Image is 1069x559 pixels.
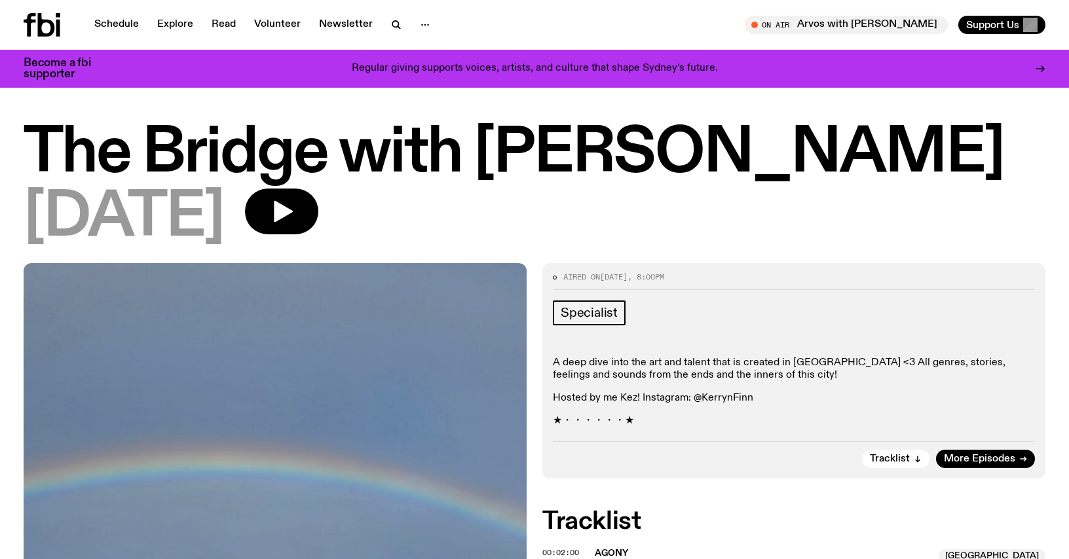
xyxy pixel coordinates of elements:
[542,510,1045,533] h2: Tracklist
[553,392,1035,405] p: Hosted by me Kez! Instagram: @KerrynFinn
[311,16,381,34] a: Newsletter
[352,63,718,75] p: Regular giving supports voices, artists, and culture that shape Sydney’s future.
[542,547,579,558] span: 00:02:00
[553,300,626,325] a: Specialist
[870,454,910,464] span: Tracklist
[966,19,1019,31] span: Support Us
[553,415,1035,427] p: ★・・・・・・★
[595,549,628,558] span: AGONY
[936,450,1035,468] a: More Episodes
[542,549,579,556] button: 00:02:00
[204,16,244,34] a: Read
[149,16,201,34] a: Explore
[24,58,107,80] h3: Become a fbi supporter
[628,272,664,282] span: , 8:00pm
[553,357,1035,382] p: A deep dive into the art and talent that is created in [GEOGRAPHIC_DATA] <3 All genres, stories, ...
[24,189,224,247] span: [DATE]
[862,450,929,468] button: Tracklist
[561,306,618,320] span: Specialist
[745,16,948,34] button: On AirArvos with [PERSON_NAME]
[563,272,600,282] span: Aired on
[600,272,628,282] span: [DATE]
[944,454,1015,464] span: More Episodes
[958,16,1045,34] button: Support Us
[24,124,1045,183] h1: The Bridge with [PERSON_NAME]
[246,16,309,34] a: Volunteer
[86,16,147,34] a: Schedule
